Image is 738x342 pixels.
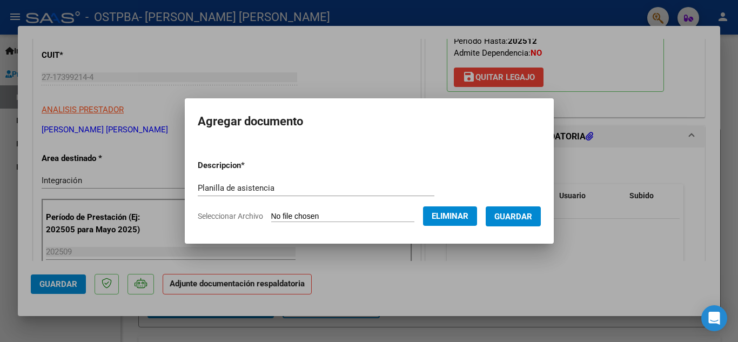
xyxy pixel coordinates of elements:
[494,212,532,222] span: Guardar
[198,212,263,220] span: Seleccionar Archivo
[486,206,541,226] button: Guardar
[423,206,477,226] button: Eliminar
[198,111,541,132] h2: Agregar documento
[701,305,727,331] div: Open Intercom Messenger
[432,211,468,221] span: Eliminar
[198,159,301,172] p: Descripcion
